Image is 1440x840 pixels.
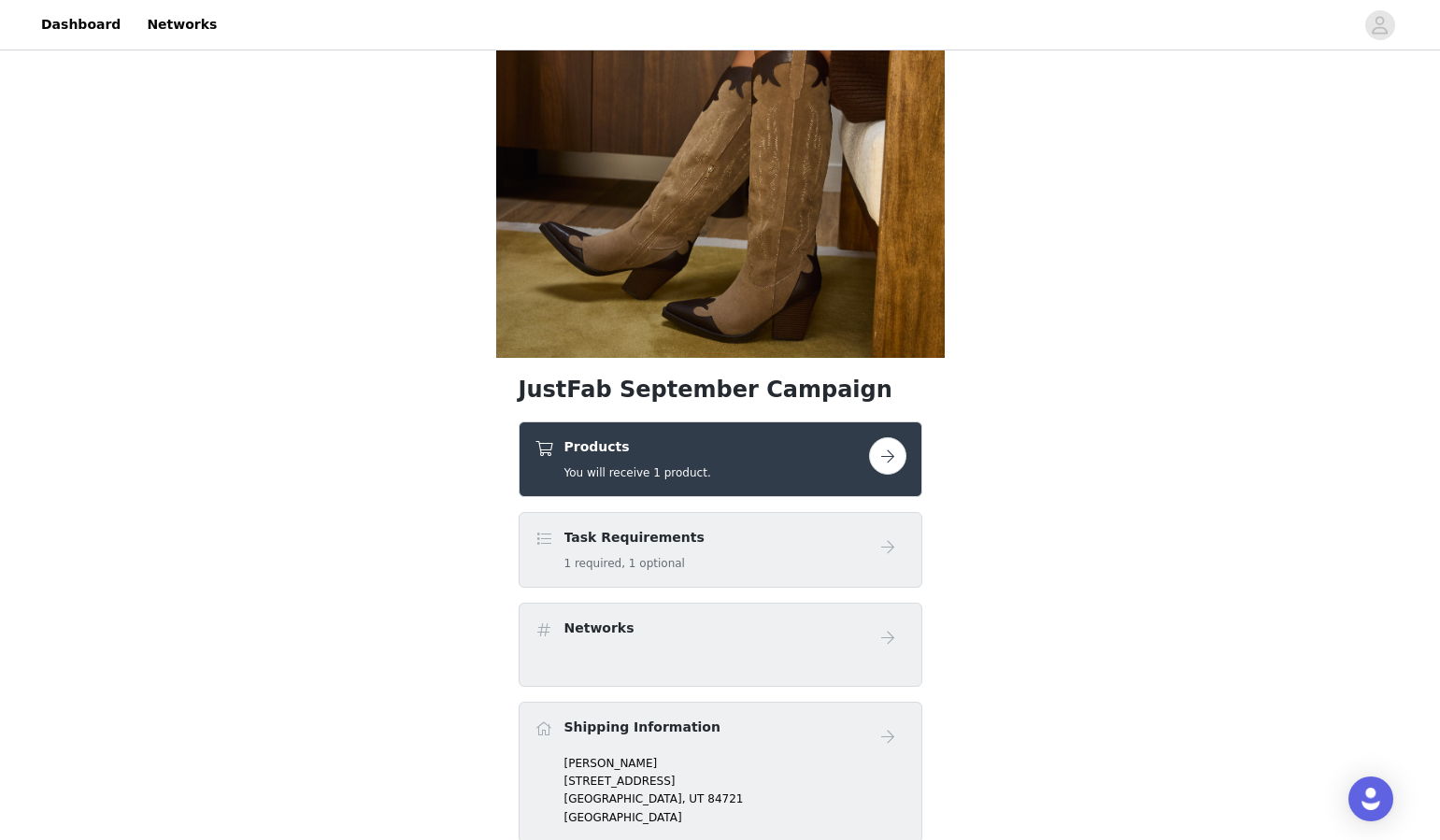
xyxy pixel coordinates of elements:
h4: Task Requirements [564,528,705,548]
p: [STREET_ADDRESS] [564,773,906,790]
h4: Shipping Information [564,718,720,737]
div: Networks [519,603,922,687]
span: 84721 [707,792,743,805]
a: Dashboard [30,4,132,46]
span: [GEOGRAPHIC_DATA], [564,792,686,805]
div: Products [519,421,922,497]
a: Networks [135,4,228,46]
h4: Networks [564,619,634,638]
div: Task Requirements [519,512,922,588]
h1: JustFab September Campaign [519,373,922,406]
div: Open Intercom Messenger [1348,776,1393,821]
h4: Products [564,437,711,457]
div: avatar [1371,10,1389,40]
h5: 1 required, 1 optional [564,555,705,572]
span: UT [689,792,704,805]
p: [GEOGRAPHIC_DATA] [564,809,906,826]
p: [PERSON_NAME] [564,755,906,772]
h5: You will receive 1 product. [564,464,711,481]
